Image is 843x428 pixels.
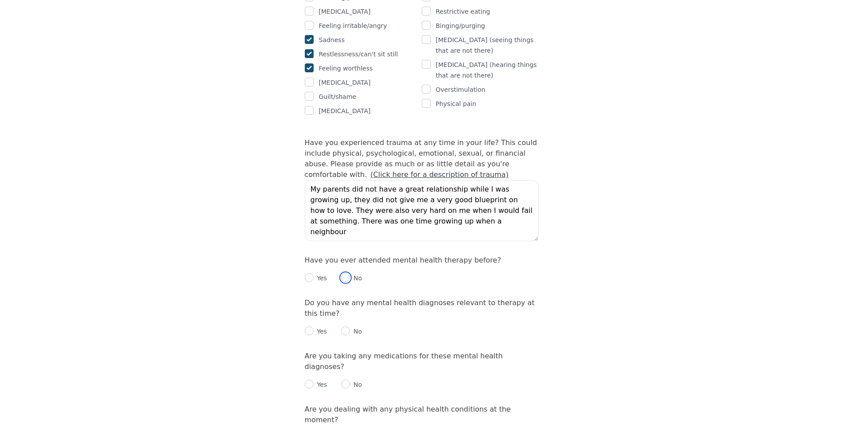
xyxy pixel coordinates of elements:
label: Are you dealing with any physical health conditions at the moment? [305,405,511,424]
p: [MEDICAL_DATA] [319,106,371,116]
p: No [350,327,362,336]
p: [MEDICAL_DATA] [319,6,371,17]
p: [MEDICAL_DATA] [319,77,371,88]
p: Yes [314,274,327,283]
a: (Click here for a description of trauma) [370,170,509,179]
p: [MEDICAL_DATA] (hearing things that are not there) [436,59,539,81]
p: Sadness [319,35,345,45]
p: Restlessness/can't sit still [319,49,398,59]
p: Feeling irritable/angry [319,20,387,31]
label: Do you have any mental health diagnoses relevant to therapy at this time? [305,298,535,318]
textarea: My parents did not have a great relationship while I was growing up, they did not give me a very ... [305,180,539,241]
label: Have you experienced trauma at any time in your life? This could include physical, psychological,... [305,138,537,179]
p: Binging/purging [436,20,485,31]
p: Overstimulation [436,84,486,95]
p: Physical pain [436,98,477,109]
p: Yes [314,327,327,336]
p: [MEDICAL_DATA] (seeing things that are not there) [436,35,539,56]
p: Yes [314,380,327,389]
p: Restrictive eating [436,6,490,17]
p: No [350,274,362,283]
p: Guilt/shame [319,91,357,102]
label: Are you taking any medications for these mental health diagnoses? [305,352,503,371]
p: Feeling worthless [319,63,373,74]
label: Have you ever attended mental health therapy before? [305,256,501,264]
p: No [350,380,362,389]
